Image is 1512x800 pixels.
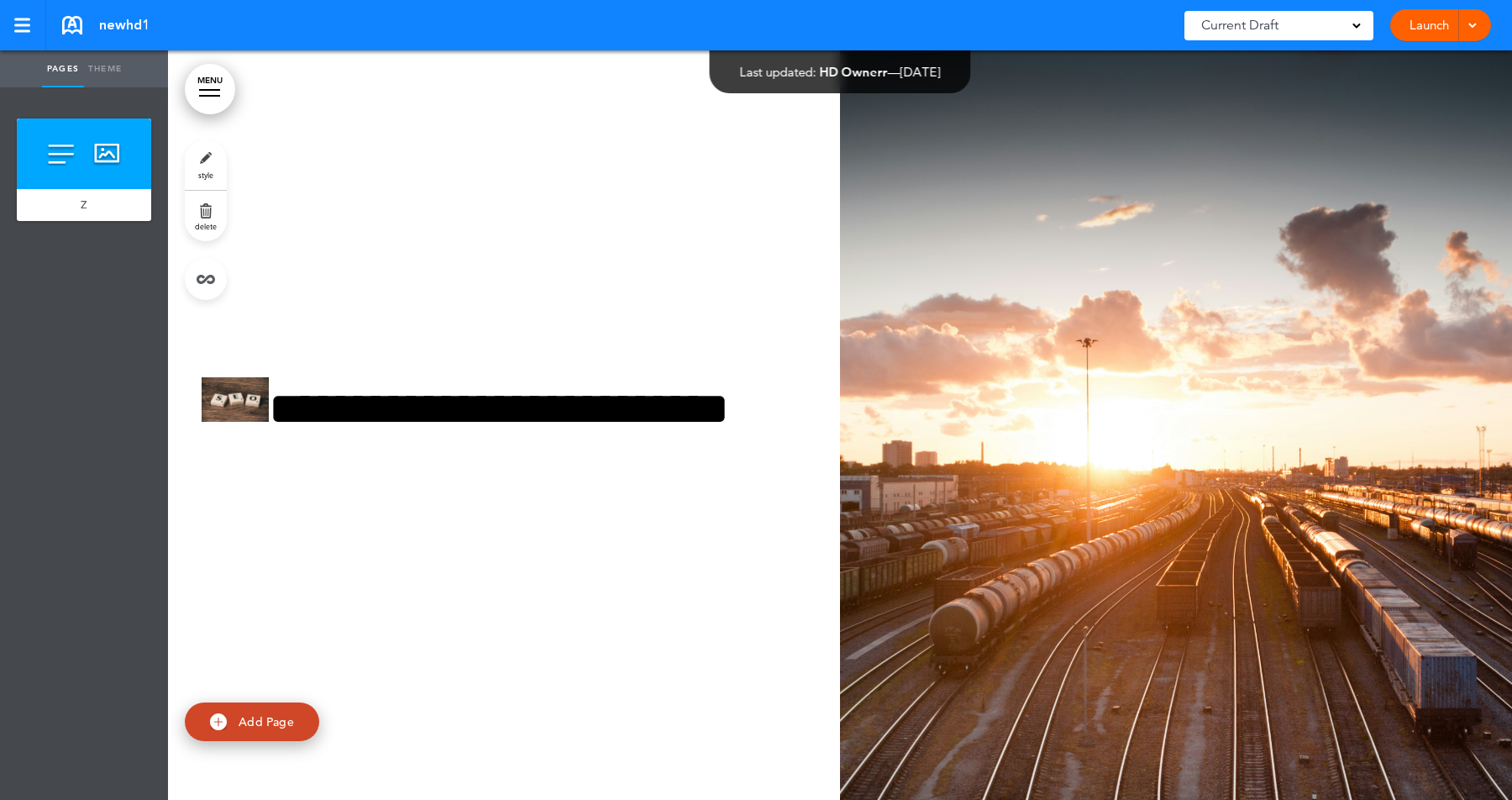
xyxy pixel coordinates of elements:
[740,64,816,80] span: Last updated:
[195,221,217,231] span: delete
[17,189,151,221] a: Z
[185,64,235,114] a: MENU
[210,713,227,730] img: add.svg
[1201,13,1278,37] span: Current Draft
[740,66,941,78] div: —
[202,377,269,422] img: pexels-photo-270637.jpeg
[820,64,888,80] span: HD Ownerr
[239,714,294,729] span: Add Page
[185,703,319,742] a: Add Page
[198,170,213,180] span: style
[1403,9,1456,41] a: Launch
[185,191,227,241] a: delete
[99,16,150,34] span: newhd1
[42,50,84,87] a: Pages
[900,64,941,80] span: [DATE]
[84,50,126,87] a: Theme
[185,139,227,190] a: style
[81,197,87,212] span: Z
[840,50,1512,800] img: photo-1434871619871-1f315a50efba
